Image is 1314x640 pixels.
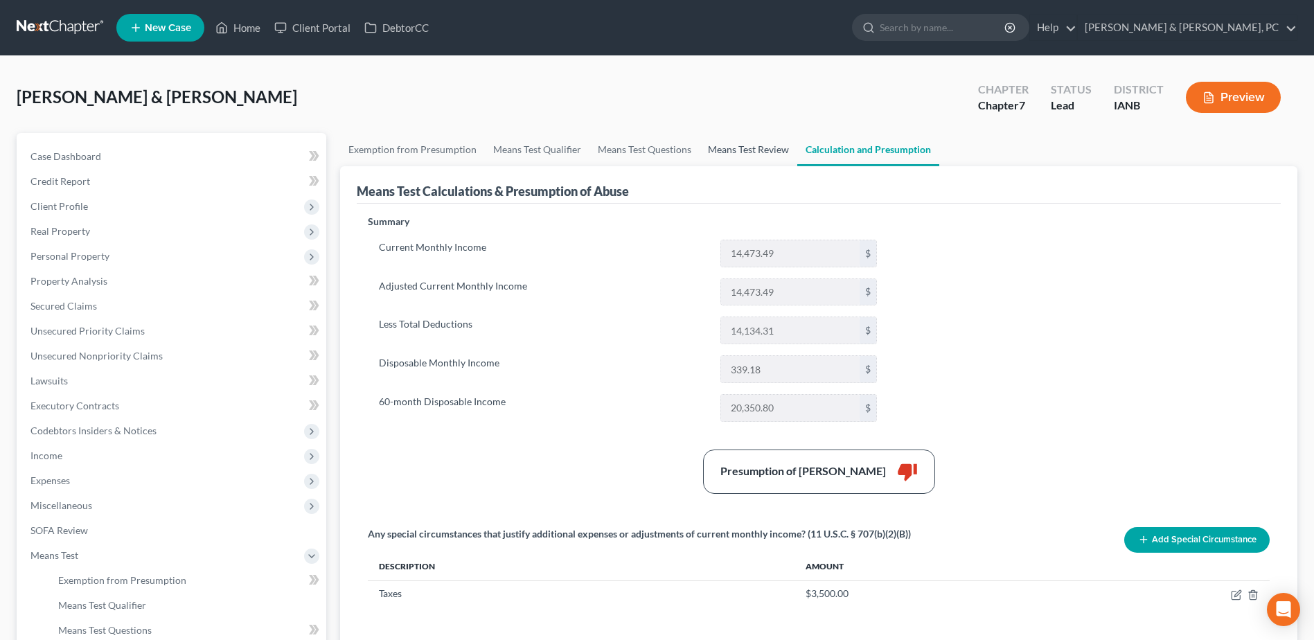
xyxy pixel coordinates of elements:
div: Open Intercom Messenger [1267,593,1300,626]
input: 0.00 [721,395,860,421]
span: Codebtors Insiders & Notices [30,425,157,436]
div: Status [1051,82,1092,98]
label: 60-month Disposable Income [372,394,713,422]
span: Income [30,450,62,461]
span: Credit Report [30,175,90,187]
div: Lead [1051,98,1092,114]
i: thumb_down [897,461,918,482]
label: Adjusted Current Monthly Income [372,278,713,306]
a: [PERSON_NAME] & [PERSON_NAME], PC [1078,15,1297,40]
div: Means Test Calculations & Presumption of Abuse [357,183,629,199]
a: Exemption from Presumption [47,568,326,593]
input: 0.00 [721,240,860,267]
div: $ [860,279,876,305]
div: Chapter [978,98,1029,114]
div: $3,500.00 [806,587,1209,601]
span: Exemption from Presumption [58,574,186,586]
span: Unsecured Nonpriority Claims [30,350,163,362]
a: Secured Claims [19,294,326,319]
a: Calculation and Presumption [797,133,939,166]
a: Means Test Questions [589,133,700,166]
span: Expenses [30,474,70,486]
span: Means Test Questions [58,624,152,636]
div: $ [860,356,876,382]
span: Unsecured Priority Claims [30,325,145,337]
span: Miscellaneous [30,499,92,511]
div: Any special circumstances that justify additional expenses or adjustments of current monthly inco... [368,527,911,541]
div: Taxes [379,587,783,601]
span: Client Profile [30,200,88,212]
a: Help [1030,15,1076,40]
span: [PERSON_NAME] & [PERSON_NAME] [17,87,297,107]
div: $ [860,395,876,421]
button: Preview [1186,82,1281,113]
a: Unsecured Priority Claims [19,319,326,344]
span: Lawsuits [30,375,68,386]
div: IANB [1114,98,1164,114]
input: 0.00 [721,279,860,305]
span: Property Analysis [30,275,107,287]
a: Client Portal [267,15,357,40]
a: Home [208,15,267,40]
span: Secured Claims [30,300,97,312]
input: 0.00 [721,356,860,382]
a: SOFA Review [19,518,326,543]
a: Exemption from Presumption [340,133,485,166]
input: Search by name... [880,15,1006,40]
div: $ [860,240,876,267]
a: Means Test Qualifier [47,593,326,618]
div: Chapter [978,82,1029,98]
th: Amount [794,553,1220,580]
span: Case Dashboard [30,150,101,162]
a: Means Test Review [700,133,797,166]
a: Case Dashboard [19,144,326,169]
a: Credit Report [19,169,326,194]
a: Means Test Qualifier [485,133,589,166]
span: Personal Property [30,250,109,262]
a: Lawsuits [19,368,326,393]
p: Summary [368,215,888,229]
label: Current Monthly Income [372,240,713,267]
span: Means Test [30,549,78,561]
a: Unsecured Nonpriority Claims [19,344,326,368]
input: 0.00 [721,317,860,344]
div: Presumption of [PERSON_NAME] [720,463,886,479]
a: Executory Contracts [19,393,326,418]
a: Property Analysis [19,269,326,294]
a: DebtorCC [357,15,436,40]
span: Means Test Qualifier [58,599,146,611]
div: $ [860,317,876,344]
span: New Case [145,23,191,33]
span: Real Property [30,225,90,237]
label: Less Total Deductions [372,317,713,344]
span: SOFA Review [30,524,88,536]
div: District [1114,82,1164,98]
th: Description [368,553,794,580]
span: 7 [1019,98,1025,112]
span: Executory Contracts [30,400,119,411]
button: Add Special Circumstance [1124,527,1270,553]
label: Disposable Monthly Income [372,355,713,383]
